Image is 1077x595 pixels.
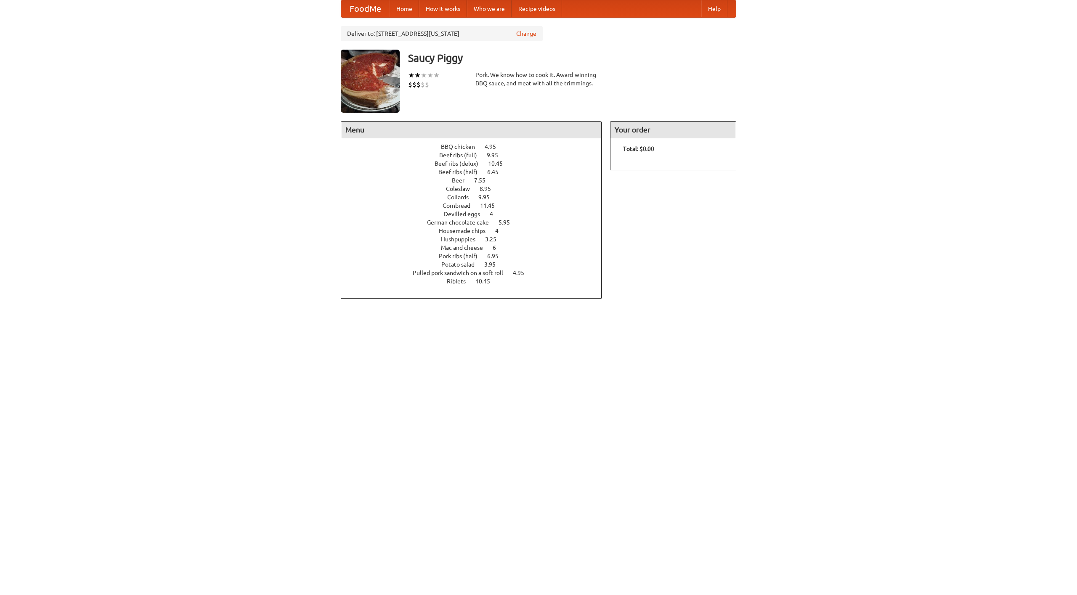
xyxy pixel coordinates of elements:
span: 9.95 [478,194,498,201]
a: Coleslaw 8.95 [446,185,507,192]
a: Beer 7.55 [452,177,501,184]
a: Who we are [467,0,512,17]
span: Beef ribs (full) [439,152,485,159]
a: Beef ribs (full) 9.95 [439,152,514,159]
span: BBQ chicken [441,143,483,150]
a: Collards 9.95 [447,194,505,201]
li: $ [412,80,416,89]
span: Beef ribs (half) [438,169,486,175]
span: Riblets [447,278,474,285]
li: $ [408,80,412,89]
span: Housemade chips [439,227,494,234]
span: Collards [447,194,477,201]
li: ★ [414,71,421,80]
b: Total: $0.00 [623,145,654,152]
h3: Saucy Piggy [408,50,736,66]
li: $ [421,80,425,89]
h4: Your order [610,122,736,138]
span: 7.55 [474,177,494,184]
li: $ [425,80,429,89]
span: 4.95 [485,143,504,150]
span: 8.95 [480,185,499,192]
span: German chocolate cake [427,219,497,226]
a: Pulled pork sandwich on a soft roll 4.95 [413,270,540,276]
a: Hushpuppies 3.25 [441,236,512,243]
div: Pork. We know how to cook it. Award-winning BBQ sauce, and meat with all the trimmings. [475,71,602,87]
span: 6 [493,244,504,251]
li: ★ [408,71,414,80]
a: Help [701,0,727,17]
span: Devilled eggs [444,211,488,217]
a: Cornbread 11.45 [443,202,510,209]
li: $ [416,80,421,89]
a: Beef ribs (half) 6.45 [438,169,514,175]
span: 6.95 [487,253,507,259]
span: Beer [452,177,473,184]
span: 9.95 [487,152,507,159]
a: Home [390,0,419,17]
div: Deliver to: [STREET_ADDRESS][US_STATE] [341,26,543,41]
img: angular.jpg [341,50,400,113]
span: 10.45 [488,160,511,167]
a: How it works [419,0,467,17]
a: Beef ribs (delux) 10.45 [435,160,518,167]
span: Pork ribs (half) [439,253,486,259]
span: Beef ribs (delux) [435,160,487,167]
h4: Menu [341,122,601,138]
li: ★ [433,71,440,80]
a: Riblets 10.45 [447,278,506,285]
a: Change [516,29,536,38]
a: Pork ribs (half) 6.95 [439,253,514,259]
span: 3.25 [485,236,505,243]
span: 5.95 [499,219,518,226]
span: Coleslaw [446,185,478,192]
span: 11.45 [480,202,503,209]
li: ★ [421,71,427,80]
a: BBQ chicken 4.95 [441,143,512,150]
a: Potato salad 3.95 [441,261,511,268]
span: Hushpuppies [441,236,484,243]
span: 4.95 [513,270,533,276]
span: Mac and cheese [441,244,491,251]
span: 3.95 [484,261,504,268]
a: Recipe videos [512,0,562,17]
a: Mac and cheese 6 [441,244,512,251]
span: 4 [490,211,501,217]
a: German chocolate cake 5.95 [427,219,525,226]
span: 4 [495,227,507,234]
a: FoodMe [341,0,390,17]
li: ★ [427,71,433,80]
span: 10.45 [475,278,499,285]
span: Cornbread [443,202,479,209]
span: Potato salad [441,261,483,268]
a: Housemade chips 4 [439,227,514,234]
span: 6.45 [487,169,507,175]
a: Devilled eggs 4 [444,211,509,217]
span: Pulled pork sandwich on a soft roll [413,270,512,276]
